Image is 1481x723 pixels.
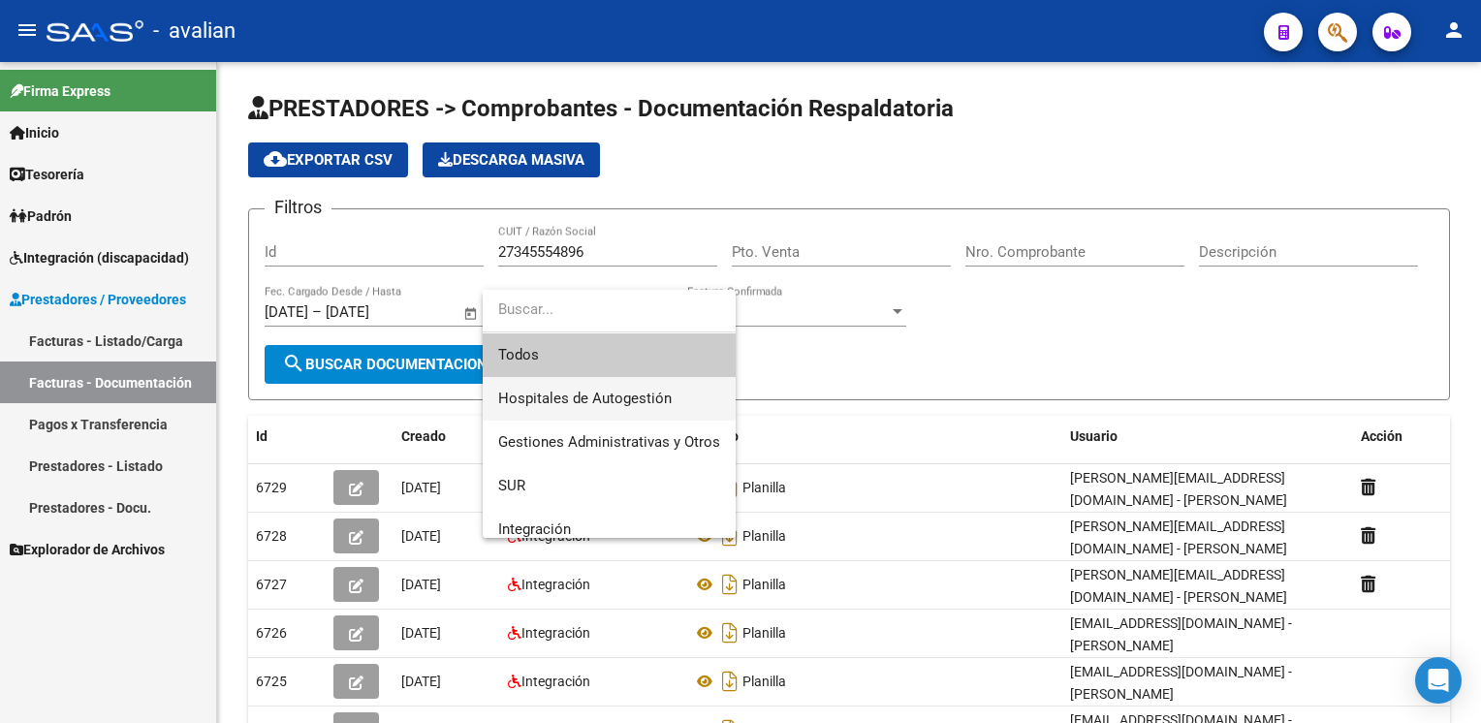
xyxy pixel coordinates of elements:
[498,433,720,451] span: Gestiones Administrativas y Otros
[498,520,571,538] span: Integración
[498,390,672,407] span: Hospitales de Autogestión
[483,288,736,331] input: dropdown search
[498,477,525,494] span: SUR
[1415,657,1462,704] div: Open Intercom Messenger
[498,333,720,377] span: Todos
